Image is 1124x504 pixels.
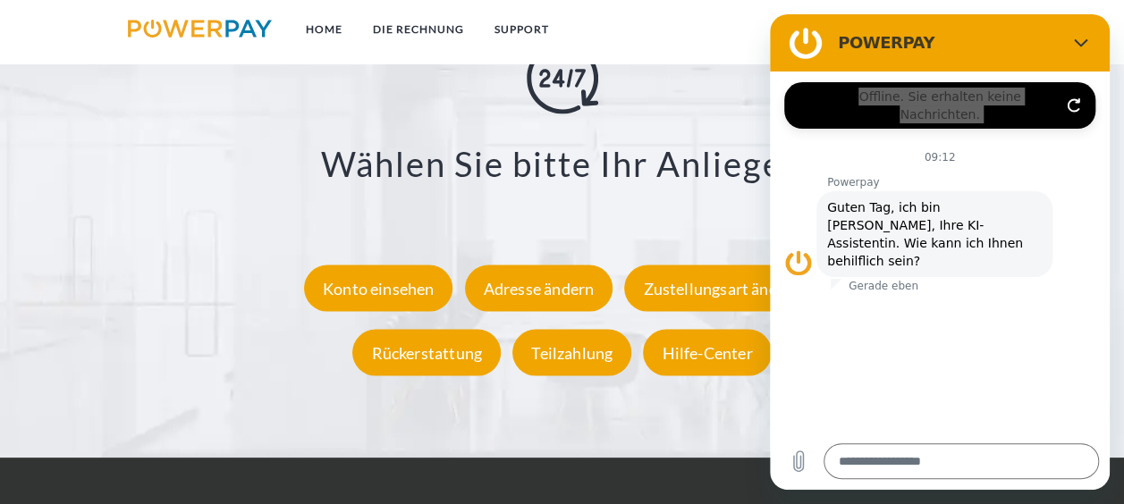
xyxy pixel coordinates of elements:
[304,265,453,312] div: Konto einsehen
[348,343,505,363] a: Rückerstattung
[904,13,959,46] a: agb
[643,330,771,376] div: Hilfe-Center
[479,13,564,46] a: SUPPORT
[512,330,631,376] div: Teilzahlung
[620,279,824,298] a: Zustellungsart ändern
[624,265,820,312] div: Zustellungsart ändern
[79,143,1045,186] h3: Wählen Sie bitte Ihr Anliegen
[465,265,613,312] div: Adresse ändern
[461,279,618,298] a: Adresse ändern
[770,14,1110,490] iframe: Messaging-Fenster
[352,330,501,376] div: Rückerstattung
[508,343,636,363] a: Teilzahlung
[358,13,479,46] a: DIE RECHNUNG
[291,13,358,46] a: Home
[128,20,272,38] img: logo-powerpay.svg
[638,343,775,363] a: Hilfe-Center
[300,279,458,298] a: Konto einsehen
[527,43,598,114] img: online-shopping.svg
